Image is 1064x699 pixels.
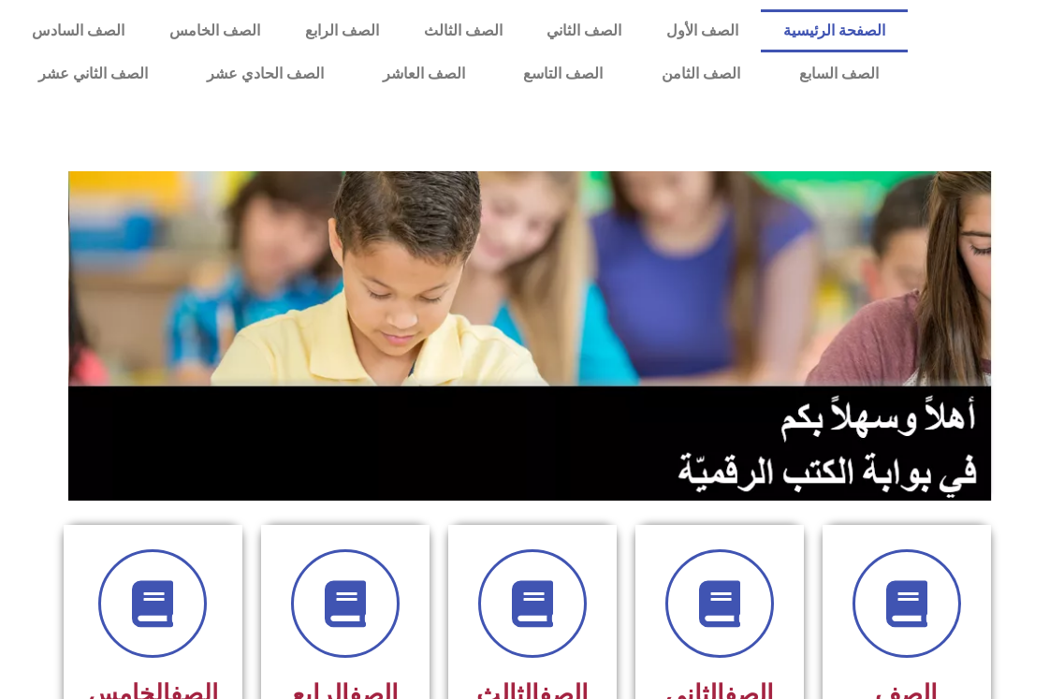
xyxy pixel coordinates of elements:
[178,52,354,95] a: الصف الحادي عشر
[644,9,761,52] a: الصف الأول
[353,52,494,95] a: الصف العاشر
[761,9,908,52] a: الصفحة الرئيسية
[9,9,147,52] a: الصف السادس
[147,9,283,52] a: الصف الخامس
[769,52,908,95] a: الصف السابع
[283,9,401,52] a: الصف الرابع
[9,52,178,95] a: الصف الثاني عشر
[494,52,633,95] a: الصف التاسع
[524,9,644,52] a: الصف الثاني
[633,52,770,95] a: الصف الثامن
[401,9,525,52] a: الصف الثالث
